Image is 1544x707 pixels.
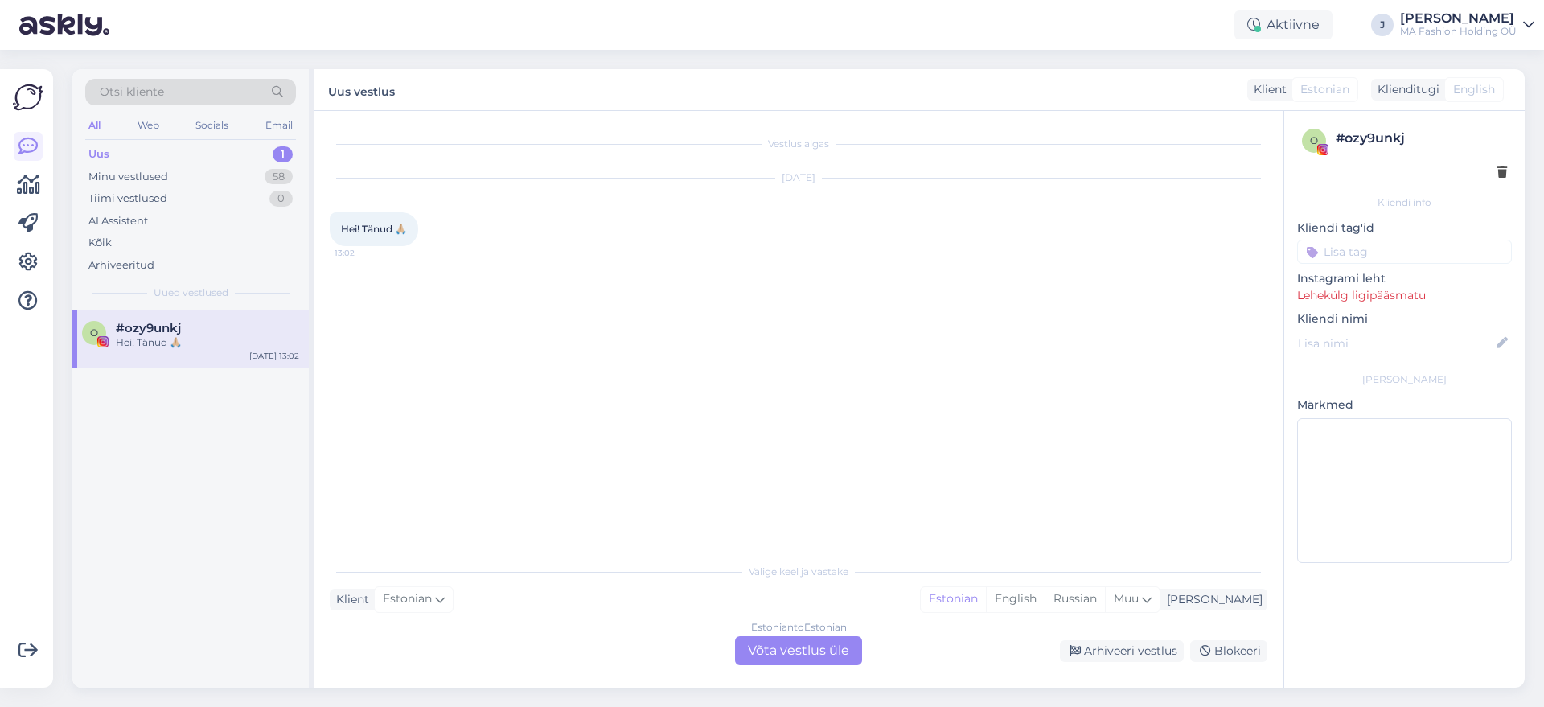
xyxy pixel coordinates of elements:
div: Valige keel ja vastake [330,565,1267,579]
div: All [85,115,104,136]
div: [DATE] [330,171,1267,185]
span: Estonian [383,590,432,608]
div: Arhiveeritud [88,257,154,273]
div: Võta vestlus üle [735,636,862,665]
div: # ozy9unkj [1336,129,1507,148]
div: Blokeeri [1190,640,1267,662]
span: English [1453,81,1495,98]
div: Tiimi vestlused [88,191,167,207]
span: Muu [1114,591,1139,606]
div: [DATE] 13:02 [249,350,299,362]
p: Märkmed [1297,397,1512,413]
div: Klient [330,591,369,608]
div: Email [262,115,296,136]
p: Lehekülg ligipääsmatu [1297,287,1512,304]
div: 1 [273,146,293,162]
div: AI Assistent [88,213,148,229]
img: Askly Logo [13,82,43,113]
div: English [986,587,1045,611]
span: Hei! Tänud 🙏🏼 [341,223,407,235]
div: MA Fashion Holding OÜ [1400,25,1517,38]
div: Russian [1045,587,1105,611]
input: Lisa nimi [1298,335,1493,352]
div: 0 [269,191,293,207]
div: Minu vestlused [88,169,168,185]
div: [PERSON_NAME] [1160,591,1263,608]
div: [PERSON_NAME] [1400,12,1517,25]
div: [PERSON_NAME] [1297,372,1512,387]
div: Aktiivne [1234,10,1333,39]
div: Socials [192,115,232,136]
label: Uus vestlus [328,79,395,101]
p: Instagrami leht [1297,270,1512,287]
span: Uued vestlused [154,286,228,300]
div: Kõik [88,235,112,251]
div: 58 [265,169,293,185]
div: Klienditugi [1371,81,1439,98]
input: Lisa tag [1297,240,1512,264]
div: Uus [88,146,109,162]
div: Estonian [921,587,986,611]
p: Kliendi nimi [1297,310,1512,327]
div: Klient [1247,81,1287,98]
span: 13:02 [335,247,395,259]
span: Otsi kliente [100,84,164,101]
span: Estonian [1300,81,1349,98]
div: Estonian to Estonian [751,620,847,635]
span: o [1310,134,1318,146]
span: #ozy9unkj [116,321,181,335]
div: J [1371,14,1394,36]
span: o [90,327,98,339]
div: Hei! Tänud 🙏🏼 [116,335,299,350]
div: Vestlus algas [330,137,1267,151]
div: Kliendi info [1297,195,1512,210]
div: Arhiveeri vestlus [1060,640,1184,662]
div: Web [134,115,162,136]
a: [PERSON_NAME]MA Fashion Holding OÜ [1400,12,1534,38]
p: Kliendi tag'id [1297,220,1512,236]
